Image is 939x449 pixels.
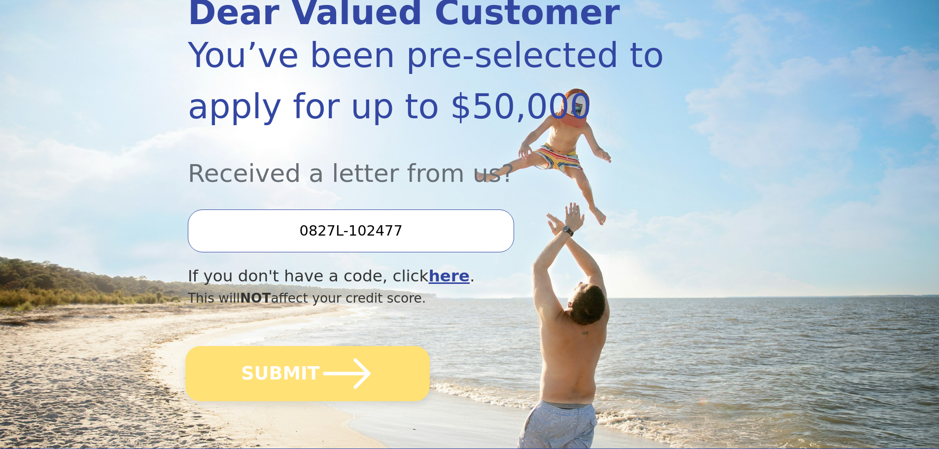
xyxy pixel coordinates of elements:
[188,288,667,308] div: This will affect your credit score.
[188,132,667,192] div: Received a letter from us?
[428,267,470,285] a: here
[240,290,271,306] span: NOT
[185,346,430,401] button: SUBMIT
[188,264,667,288] div: If you don't have a code, click .
[188,209,514,252] input: Enter your Offer Code:
[188,30,667,132] div: You’ve been pre-selected to apply for up to $50,000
